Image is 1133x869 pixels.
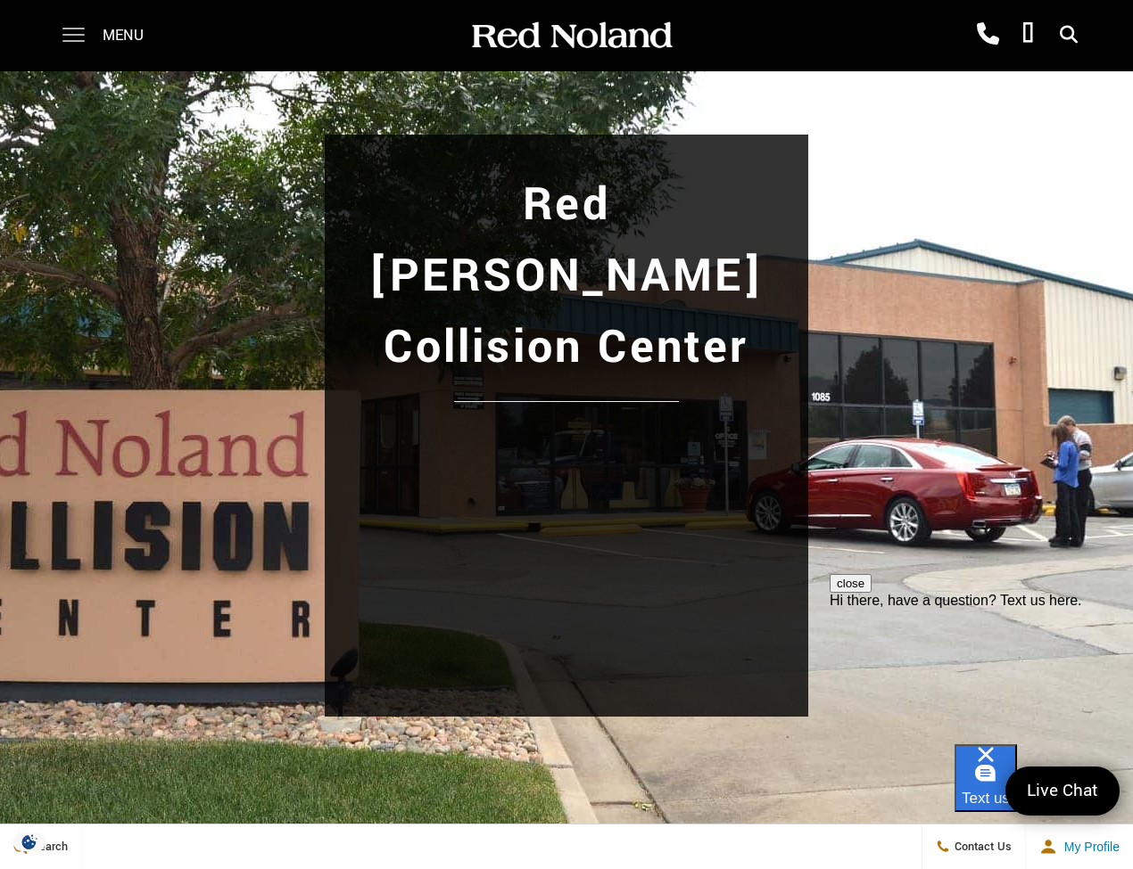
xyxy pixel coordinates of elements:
[955,744,1133,833] iframe: podium webchat widget bubble
[950,839,1012,855] span: Contact Us
[1005,767,1120,816] a: Live Chat
[342,169,791,383] h1: Red [PERSON_NAME] Collision Center
[468,20,674,52] img: Red Noland Auto Group
[1057,840,1120,854] span: My Profile
[9,832,50,851] img: Opt-Out Icon
[1018,779,1107,803] span: Live Chat
[830,574,1133,767] iframe: podium webchat widget prompt
[9,832,50,851] section: Click to Open Cookie Consent Modal
[1026,824,1133,869] button: Open user profile menu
